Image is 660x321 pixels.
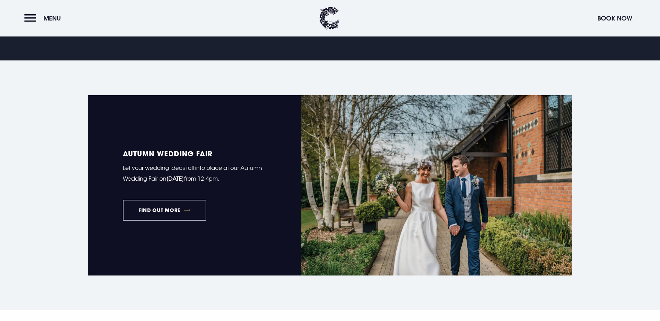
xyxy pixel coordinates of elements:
[123,150,266,157] h5: Autumn Wedding Fair
[319,7,340,30] img: Clandeboye Lodge
[123,200,207,221] a: FIND OUT MORE
[166,175,184,182] strong: [DATE]
[301,95,572,275] img: Autumn-wedding-fair-small-banner.jpg
[43,14,61,22] span: Menu
[594,11,636,26] button: Book Now
[123,163,266,184] p: Let your wedding ideas fall into place at our Autumn Wedding Fair on from 12-4pm.
[24,11,64,26] button: Menu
